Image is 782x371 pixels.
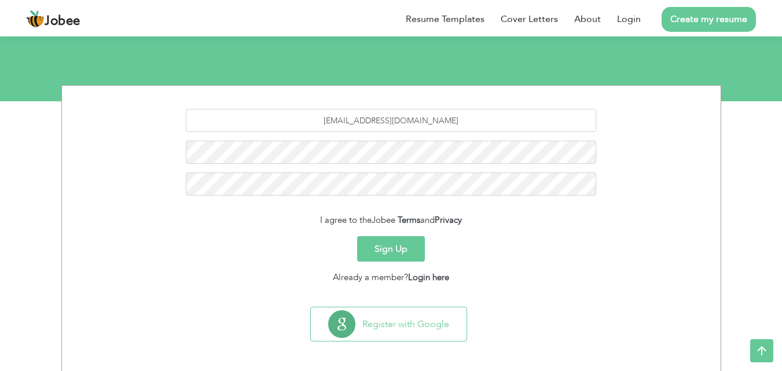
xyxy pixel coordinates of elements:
a: Create my resume [662,7,756,32]
a: Cover Letters [501,12,558,26]
input: Email [186,109,596,132]
a: About [574,12,601,26]
button: Sign Up [357,236,425,262]
a: Login [617,12,641,26]
a: Login here [408,271,449,283]
div: I agree to the and [71,214,712,227]
button: Register with Google [311,307,467,341]
a: Resume Templates [406,12,484,26]
span: Jobee [45,15,80,28]
a: Privacy [435,214,462,226]
span: Jobee [372,214,395,226]
a: Jobee [26,10,80,28]
a: Terms [398,214,420,226]
div: Already a member? [71,271,712,284]
img: jobee.io [26,10,45,28]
